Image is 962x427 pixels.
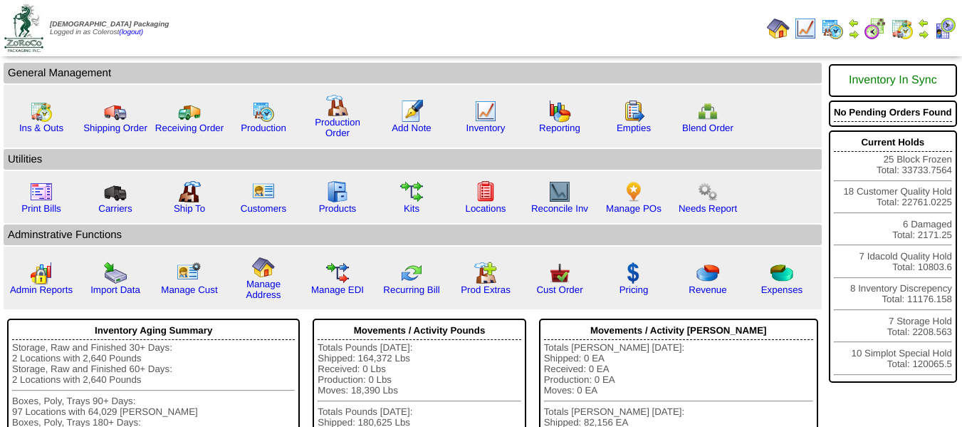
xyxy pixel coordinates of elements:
a: Empties [617,123,651,133]
div: Current Holds [834,133,952,152]
a: (logout) [119,29,143,36]
img: calendarprod.gif [252,100,275,123]
a: Customers [241,203,286,214]
a: Import Data [90,284,140,295]
img: prodextras.gif [474,262,497,284]
a: Production Order [315,117,360,138]
img: invoice2.gif [30,180,53,203]
a: Kits [404,203,419,214]
img: truck3.gif [104,180,127,203]
img: calendarinout.gif [891,17,914,40]
img: locations.gif [474,180,497,203]
a: Products [319,203,357,214]
a: Needs Report [679,203,737,214]
img: arrowright.gif [918,29,929,40]
a: Revenue [689,284,726,295]
div: 25 Block Frozen Total: 33733.7564 18 Customer Quality Hold Total: 22761.0225 6 Damaged Total: 217... [829,130,957,383]
a: Carriers [98,203,132,214]
img: truck.gif [104,100,127,123]
img: customers.gif [252,180,275,203]
a: Reporting [539,123,580,133]
a: Recurring Bill [383,284,439,295]
a: Manage EDI [311,284,364,295]
td: General Management [4,63,822,83]
a: Locations [465,203,506,214]
img: orders.gif [400,100,423,123]
a: Receiving Order [155,123,224,133]
img: pie_chart2.png [770,262,793,284]
img: zoroco-logo-small.webp [4,4,43,52]
img: workorder.gif [622,100,645,123]
img: line_graph.gif [794,17,817,40]
span: [DEMOGRAPHIC_DATA] Packaging [50,21,169,29]
img: arrowleft.gif [848,17,859,29]
div: Movements / Activity [PERSON_NAME] [544,321,813,340]
a: Prod Extras [461,284,511,295]
div: No Pending Orders Found [834,103,952,122]
img: edi.gif [326,262,349,284]
img: calendarprod.gif [821,17,844,40]
a: Admin Reports [10,284,73,295]
a: Pricing [619,284,649,295]
a: Production [241,123,286,133]
a: Reconcile Inv [531,203,588,214]
img: factory.gif [326,94,349,117]
a: Print Bills [21,203,61,214]
span: Logged in as Colerost [50,21,169,36]
img: po.png [622,180,645,203]
a: Ship To [174,203,205,214]
img: cust_order.png [548,262,571,284]
a: Manage Cust [161,284,217,295]
img: import.gif [104,262,127,284]
img: line_graph.gif [474,100,497,123]
a: Add Note [392,123,432,133]
a: Inventory [466,123,506,133]
div: Inventory In Sync [834,67,952,94]
img: arrowright.gif [848,29,859,40]
img: arrowleft.gif [918,17,929,29]
img: truck2.gif [178,100,201,123]
img: pie_chart.png [696,262,719,284]
img: network.png [696,100,719,123]
img: home.gif [252,256,275,279]
img: dollar.gif [622,262,645,284]
img: calendarinout.gif [30,100,53,123]
img: home.gif [767,17,790,40]
img: calendarcustomer.gif [934,17,956,40]
img: workflow.gif [400,180,423,203]
a: Cust Order [536,284,582,295]
img: graph2.png [30,262,53,284]
img: managecust.png [177,262,203,284]
img: calendarblend.gif [864,17,887,40]
td: Utilities [4,149,822,170]
img: cabinet.gif [326,180,349,203]
a: Blend Order [682,123,733,133]
a: Manage POs [606,203,662,214]
div: Inventory Aging Summary [12,321,295,340]
a: Expenses [761,284,803,295]
a: Ins & Outs [19,123,63,133]
img: factory2.gif [178,180,201,203]
td: Adminstrative Functions [4,225,822,245]
div: Movements / Activity Pounds [318,321,521,340]
img: reconcile.gif [400,262,423,284]
img: workflow.png [696,180,719,203]
a: Manage Address [246,279,281,300]
img: line_graph2.gif [548,180,571,203]
a: Shipping Order [83,123,147,133]
img: graph.gif [548,100,571,123]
